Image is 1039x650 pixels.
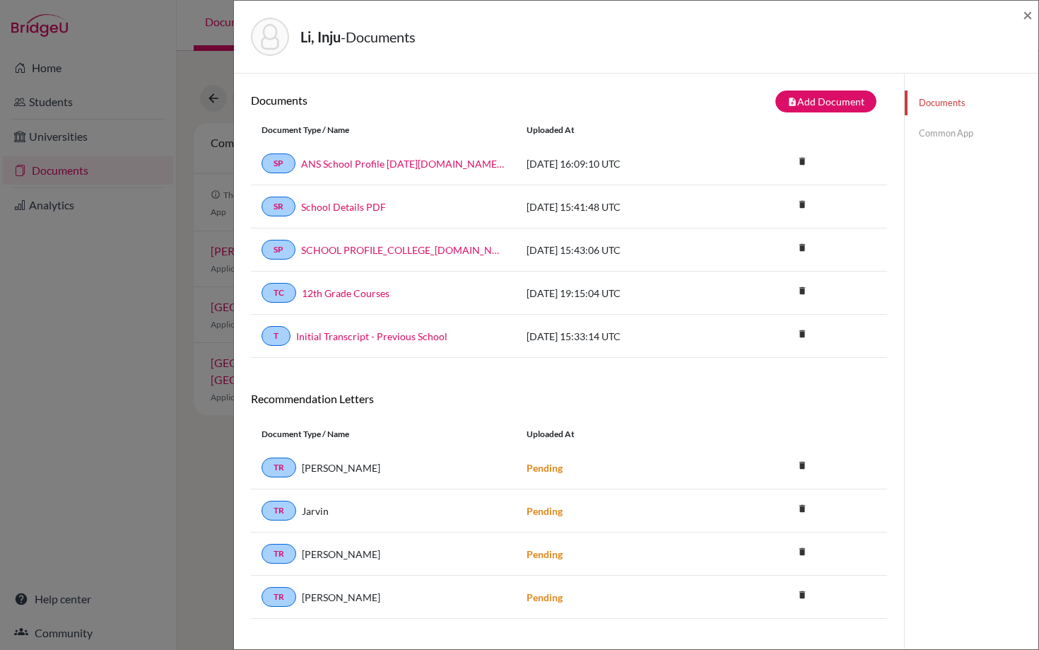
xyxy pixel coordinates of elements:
strong: Pending [527,462,563,474]
a: Common App [905,121,1038,146]
a: Initial Transcript - Previous School [296,329,447,344]
i: delete [792,280,813,301]
div: [DATE] 15:33:14 UTC [516,329,728,344]
h6: Recommendation Letters [251,392,887,405]
a: delete [792,543,813,562]
button: note_addAdd Document [775,91,876,112]
i: delete [792,498,813,519]
a: TR [262,501,296,521]
i: delete [792,194,813,215]
div: [DATE] 19:15:04 UTC [516,286,728,301]
a: 12th Grade Courses [302,286,389,301]
a: delete [792,586,813,605]
a: delete [792,500,813,519]
a: SCHOOL PROFILE_COLLEGE_[DOMAIN_NAME]_wide [301,243,505,257]
i: note_add [787,97,797,107]
a: TR [262,458,296,477]
a: TC [262,283,296,303]
span: [PERSON_NAME] [302,460,380,475]
a: delete [792,282,813,301]
a: School Details PDF [301,199,386,214]
a: SR [262,197,295,216]
a: SP [262,153,295,173]
div: Document Type / Name [251,428,516,441]
a: delete [792,239,813,258]
div: Uploaded at [516,428,728,441]
i: delete [792,323,813,344]
a: delete [792,325,813,344]
a: delete [792,457,813,476]
span: Jarvin [302,504,329,518]
div: [DATE] 15:41:48 UTC [516,199,728,214]
h6: Documents [251,93,569,107]
a: T [262,326,290,346]
span: - Documents [341,28,416,45]
strong: Pending [527,548,563,560]
i: delete [792,541,813,562]
div: Uploaded at [516,124,728,137]
span: [PERSON_NAME] [302,590,380,605]
i: delete [792,237,813,258]
div: [DATE] 15:43:06 UTC [516,243,728,257]
a: TR [262,587,296,607]
i: delete [792,151,813,172]
strong: Pending [527,505,563,517]
div: [DATE] 16:09:10 UTC [516,156,728,171]
i: delete [792,584,813,605]
a: delete [792,196,813,215]
a: delete [792,153,813,172]
span: × [1023,4,1033,25]
strong: Pending [527,591,563,603]
a: Documents [905,91,1038,115]
i: delete [792,455,813,476]
a: SP [262,240,295,260]
a: ANS School Profile [DATE][DOMAIN_NAME][DATE]_wide [301,156,505,171]
div: Document Type / Name [251,124,516,137]
span: [PERSON_NAME] [302,547,380,562]
a: TR [262,544,296,564]
strong: Li, Inju [300,28,341,45]
button: Close [1023,6,1033,23]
